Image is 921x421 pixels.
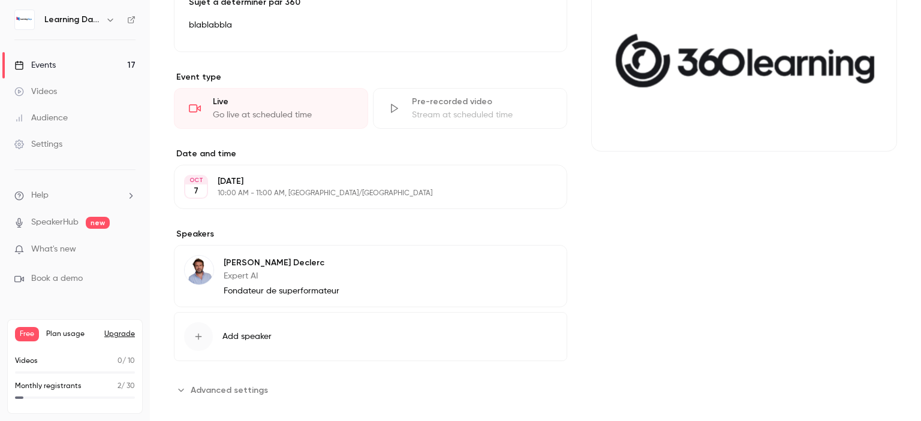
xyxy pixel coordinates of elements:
[174,88,368,129] div: LiveGo live at scheduled time
[218,189,504,198] p: 10:00 AM - 11:00 AM, [GEOGRAPHIC_DATA]/[GEOGRAPHIC_DATA]
[412,96,552,108] div: Pre-recorded video
[174,245,567,307] div: Quentin Declerc[PERSON_NAME] DeclercExpert AIFondateur de superformateur
[194,185,198,197] p: 7
[174,380,567,399] section: Advanced settings
[222,331,272,343] span: Add speaker
[191,384,268,396] span: Advanced settings
[185,256,213,284] img: Quentin Declerc
[14,189,136,202] li: help-dropdown-opener
[86,217,110,229] span: new
[174,312,567,361] button: Add speaker
[174,228,567,240] label: Speakers
[224,285,339,297] p: Fondateur de superformateur
[224,270,339,282] p: Expert AI
[15,381,82,392] p: Monthly registrants
[118,356,135,367] p: / 10
[174,380,275,399] button: Advanced settings
[44,14,101,26] h6: Learning Days
[213,96,353,108] div: Live
[218,175,504,187] p: [DATE]
[15,10,34,29] img: Learning Days
[224,257,339,269] p: [PERSON_NAME] Declerc
[15,327,39,341] span: Free
[189,18,552,32] p: blablabbla
[104,329,135,339] button: Upgrade
[46,329,97,339] span: Plan usage
[14,59,56,71] div: Events
[213,109,353,121] div: Go live at scheduled time
[174,148,567,160] label: Date and time
[412,109,552,121] div: Stream at scheduled time
[14,86,57,98] div: Videos
[118,383,121,390] span: 2
[185,176,207,184] div: OCT
[31,243,76,256] span: What's new
[31,189,49,202] span: Help
[118,358,122,365] span: 0
[118,381,135,392] p: / 30
[14,112,68,124] div: Audience
[31,272,83,285] span: Book a demo
[31,216,79,229] a: SpeakerHub
[373,88,567,129] div: Pre-recorded videoStream at scheduled time
[14,138,62,150] div: Settings
[15,356,38,367] p: Videos
[174,71,567,83] p: Event type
